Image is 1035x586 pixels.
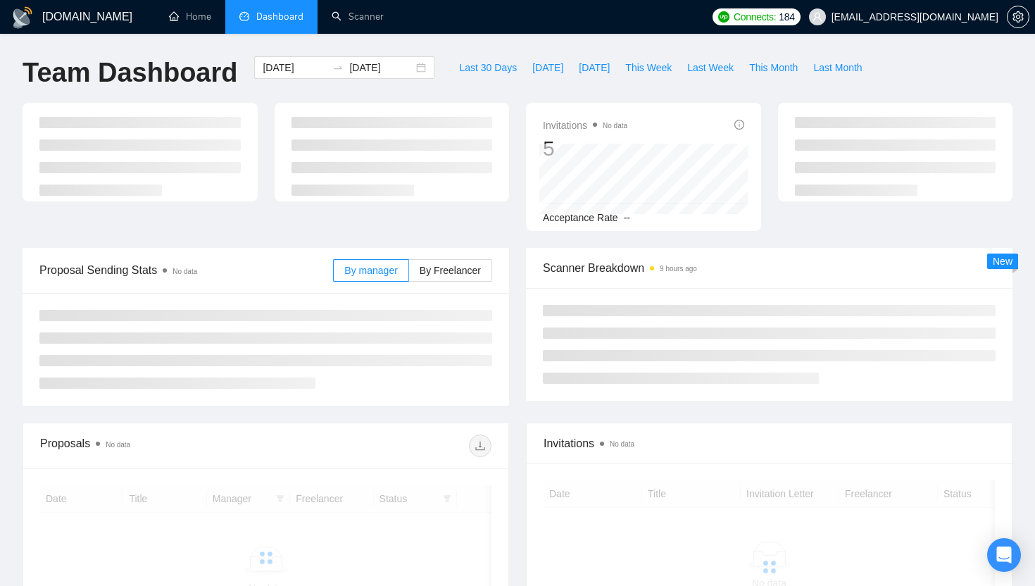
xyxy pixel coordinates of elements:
button: setting [1007,6,1029,28]
div: 5 [543,135,627,162]
span: Proposal Sending Stats [39,261,333,279]
span: No data [603,122,627,130]
span: Last Month [813,60,862,75]
span: No data [610,440,634,448]
span: This Month [749,60,798,75]
img: upwork-logo.png [718,11,729,23]
button: [DATE] [571,56,617,79]
span: Last Week [687,60,734,75]
button: This Week [617,56,679,79]
span: user [813,12,822,22]
span: Invitations [544,435,995,452]
button: [DATE] [525,56,571,79]
span: Scanner Breakdown [543,259,996,277]
span: New [993,256,1012,267]
span: [DATE] [579,60,610,75]
span: By Freelancer [420,265,481,276]
span: This Week [625,60,672,75]
span: [DATE] [532,60,563,75]
span: to [332,62,344,73]
img: logo [11,6,34,29]
div: Open Intercom Messenger [987,538,1021,572]
span: Dashboard [256,11,303,23]
a: searchScanner [332,11,384,23]
span: 184 [779,9,794,25]
span: Acceptance Rate [543,212,618,223]
button: Last Week [679,56,741,79]
span: No data [106,441,130,449]
time: 9 hours ago [660,265,697,273]
input: End date [349,60,413,75]
div: Proposals [40,435,266,457]
span: -- [624,212,630,223]
input: Start date [263,60,327,75]
button: This Month [741,56,805,79]
a: homeHome [169,11,211,23]
h1: Team Dashboard [23,56,237,89]
button: Last 30 Days [451,56,525,79]
span: No data [172,268,197,275]
button: Last Month [805,56,870,79]
span: info-circle [734,120,744,130]
span: dashboard [239,11,249,21]
a: setting [1007,11,1029,23]
span: swap-right [332,62,344,73]
span: Last 30 Days [459,60,517,75]
span: By manager [344,265,397,276]
span: setting [1008,11,1029,23]
span: Invitations [543,117,627,134]
span: Connects: [734,9,776,25]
